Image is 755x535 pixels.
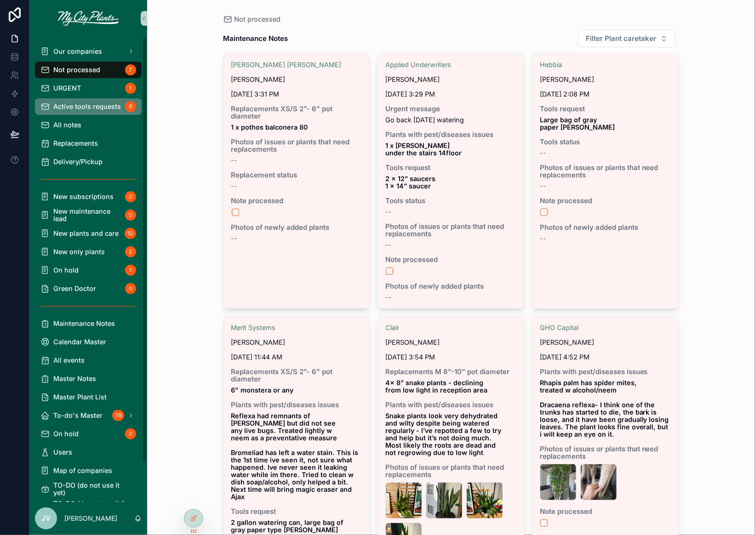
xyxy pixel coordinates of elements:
[385,412,503,456] strong: Snake plants look very dehydrated and wilty despite being watered regularly - I’ve repotted a few...
[235,15,281,24] span: Not processed
[125,101,136,112] div: 9
[35,280,142,297] a: Green Doctor0
[53,48,102,55] span: Our companies
[223,32,288,45] h1: Maintenance Notes
[586,34,657,43] span: Filter Plant caretaker
[35,352,142,369] a: All events
[53,230,119,237] span: New plants and care
[35,135,142,152] a: Replacements
[385,401,517,409] span: Plants with pest/diseases issues
[53,430,79,438] span: On hold
[53,467,112,474] span: Map of companies
[53,121,81,129] span: All notes
[53,285,96,292] span: Green Doctor
[540,105,671,113] span: Tools request
[53,193,114,200] span: New subscriptions
[231,61,342,68] a: [PERSON_NAME] [PERSON_NAME]
[231,518,346,534] strong: 2 gallon watering can, large bag of gray paper type [PERSON_NAME]
[53,85,81,92] span: URGENT
[385,76,440,83] span: [PERSON_NAME]
[385,175,437,190] strong: 2 x 12” saucers 1 x 14” saucer
[125,83,136,94] div: 1
[53,412,103,419] span: To-do's Master
[540,76,594,83] span: [PERSON_NAME]
[540,61,562,68] span: Hebbia
[53,500,132,515] span: TO-DO (do not use it for now)
[35,444,142,461] a: Users
[540,235,546,242] span: --
[223,53,371,309] a: [PERSON_NAME] [PERSON_NAME][PERSON_NAME][DATE] 3:31 PMReplacements XS/S 2”- 6” pot diameter1 x po...
[385,223,517,238] span: Photos of issues or plants that need replacements
[41,513,51,524] span: JV
[231,412,360,501] strong: Reflexa had remnants of [PERSON_NAME] but did not see any live bugs. Treated lightly w neem as a ...
[231,171,363,179] span: Replacement status
[53,357,85,364] span: All events
[35,426,142,442] a: On hold0
[35,370,142,387] a: Master Notes
[35,207,142,223] a: New maintenance lead0
[125,210,136,221] div: 0
[385,241,392,249] span: --
[231,353,363,361] span: [DATE] 11:44 AM
[35,262,142,279] a: On hold1
[125,246,136,257] div: 2
[53,248,105,256] span: New only plants
[540,508,671,515] span: Note processed
[231,339,286,346] span: [PERSON_NAME]
[35,154,142,170] a: Delivery/Pickup
[540,197,671,205] span: Note processed
[53,208,121,222] span: New maintenance lead
[53,66,100,74] span: Not processed
[385,61,451,68] a: Applied Underwriters
[231,76,286,83] span: [PERSON_NAME]
[231,197,363,205] span: Note processed
[231,105,363,120] span: Replacements XS/S 2”- 6” pot diameter
[53,449,72,456] span: Users
[385,464,517,478] span: Photos of issues or plants that need replacements
[540,353,671,361] span: [DATE] 4:52 PM
[231,368,363,383] span: Replacements XS/S 2”- 6” pot diameter
[540,324,578,331] a: GHO Capital
[53,482,132,496] span: TO-DO (do not use it yet)
[231,182,238,190] span: --
[540,164,671,179] span: Photos of issues or plants that need replacements
[125,64,136,75] div: 7
[231,91,363,98] span: [DATE] 3:31 PM
[385,353,517,361] span: [DATE] 3:54 PM
[125,265,136,276] div: 1
[125,283,136,294] div: 0
[35,62,142,78] a: Not processed7
[231,123,309,131] strong: 1 x pothos balconera 80
[231,401,363,409] span: Plants with pest/diseases issues
[35,117,142,133] a: All notes
[223,15,281,24] a: Not processed
[35,43,142,60] a: Our companies
[53,267,79,274] span: On hold
[53,375,96,382] span: Master Notes
[64,514,117,523] p: [PERSON_NAME]
[35,98,142,115] a: Active tools requests9
[35,334,142,350] a: Calendar Master
[231,324,276,331] a: Merit Systems
[540,116,615,131] strong: Large bag of gray paper [PERSON_NAME]
[35,407,142,424] a: To-do's Master78
[385,131,517,138] span: Plants with pest/diseases issues
[540,182,546,190] span: --
[35,315,142,332] a: Maintenance Notes
[385,197,517,205] span: Tools status
[53,158,103,165] span: Delivery/Pickup
[385,324,399,331] span: Clair
[578,30,675,47] button: Select Button
[231,157,238,164] span: --
[35,188,142,205] a: New subscriptions0
[53,338,106,346] span: Calendar Master
[125,191,136,202] div: 0
[53,140,98,147] span: Replacements
[385,294,392,301] span: --
[53,393,107,401] span: Master Plant List
[35,244,142,260] a: New only plants2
